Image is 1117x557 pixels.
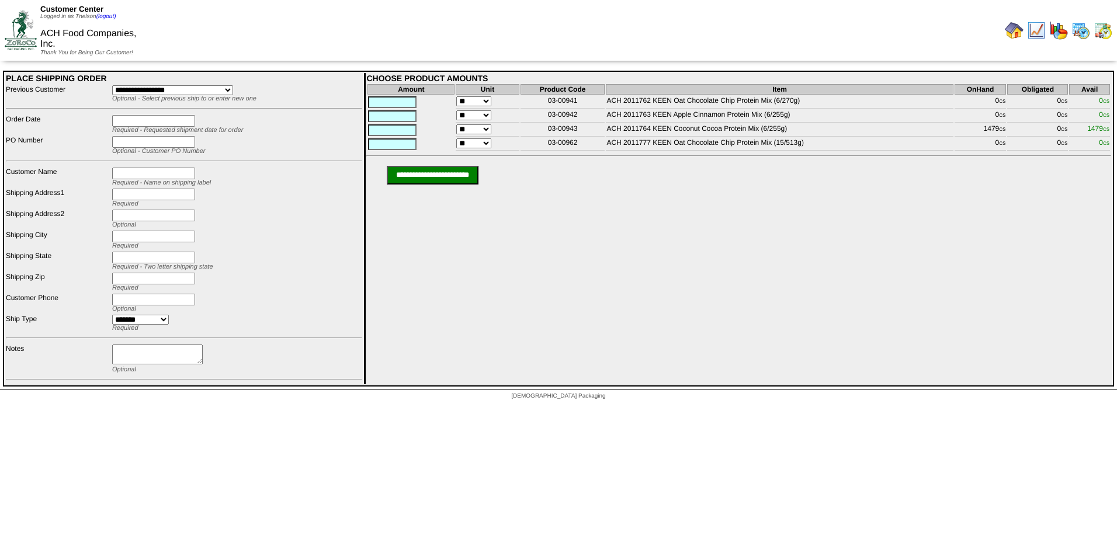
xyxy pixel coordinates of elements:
[112,263,213,270] span: Required - Two letter shipping state
[40,50,133,56] span: Thank You for Being Our Customer!
[521,96,605,109] td: 03-00941
[521,138,605,151] td: 03-00962
[40,29,137,49] span: ACH Food Companies, Inc.
[1061,113,1067,118] span: CS
[5,251,110,271] td: Shipping State
[1007,84,1068,95] th: Obligated
[456,84,519,95] th: Unit
[1099,138,1109,147] span: 0
[955,96,1007,109] td: 0
[999,99,1005,104] span: CS
[1027,21,1046,40] img: line_graph.gif
[521,110,605,123] td: 03-00942
[112,221,136,228] span: Optional
[1069,84,1110,95] th: Avail
[1103,127,1109,132] span: CS
[606,110,953,123] td: ACH 2011763 KEEN Apple Cinnamon Protein Mix (6/255g)
[955,84,1007,95] th: OnHand
[112,366,136,373] span: Optional
[5,188,110,208] td: Shipping Address1
[999,127,1005,132] span: CS
[5,344,110,374] td: Notes
[6,74,362,83] div: PLACE SHIPPING ORDER
[112,127,243,134] span: Required - Requested shipment date for order
[999,113,1005,118] span: CS
[955,138,1007,151] td: 0
[1005,21,1024,40] img: home.gif
[5,11,37,50] img: ZoRoCo_Logo(Green%26Foil)%20jpg.webp
[1103,141,1109,146] span: CS
[112,242,138,249] span: Required
[1061,127,1067,132] span: CS
[1061,141,1067,146] span: CS
[606,96,953,109] td: ACH 2011762 KEEN Oat Chocolate Chip Protein Mix (6/270g)
[1103,99,1109,104] span: CS
[1007,110,1068,123] td: 0
[1007,96,1068,109] td: 0
[1007,138,1068,151] td: 0
[367,84,455,95] th: Amount
[5,85,110,103] td: Previous Customer
[1071,21,1090,40] img: calendarprod.gif
[521,124,605,137] td: 03-00943
[1061,99,1067,104] span: CS
[511,393,605,399] span: [DEMOGRAPHIC_DATA] Packaging
[606,124,953,137] td: ACH 2011764 KEEN Coconut Cocoa Protein Mix (6/255g)
[606,84,953,95] th: Item
[5,167,110,187] td: Customer Name
[112,95,256,102] span: Optional - Select previous ship to or enter new one
[1049,21,1068,40] img: graph.gif
[112,284,138,291] span: Required
[5,314,110,332] td: Ship Type
[521,84,605,95] th: Product Code
[112,305,136,312] span: Optional
[112,200,138,207] span: Required
[366,74,1111,83] div: CHOOSE PRODUCT AMOUNTS
[955,110,1007,123] td: 0
[5,114,110,134] td: Order Date
[1094,21,1112,40] img: calendarinout.gif
[1087,124,1109,133] span: 1479
[112,148,206,155] span: Optional - Customer PO Number
[606,138,953,151] td: ACH 2011777 KEEN Oat Chocolate Chip Protein Mix (15/513g)
[1103,113,1109,118] span: CS
[96,13,116,20] a: (logout)
[5,230,110,250] td: Shipping City
[1007,124,1068,137] td: 0
[5,293,110,313] td: Customer Phone
[40,5,103,13] span: Customer Center
[5,135,110,155] td: PO Number
[112,325,138,332] span: Required
[112,179,211,186] span: Required - Name on shipping label
[1099,110,1109,119] span: 0
[999,141,1005,146] span: CS
[5,272,110,292] td: Shipping Zip
[5,209,110,229] td: Shipping Address2
[955,124,1007,137] td: 1479
[1099,96,1109,105] span: 0
[40,13,116,20] span: Logged in as Tnelson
